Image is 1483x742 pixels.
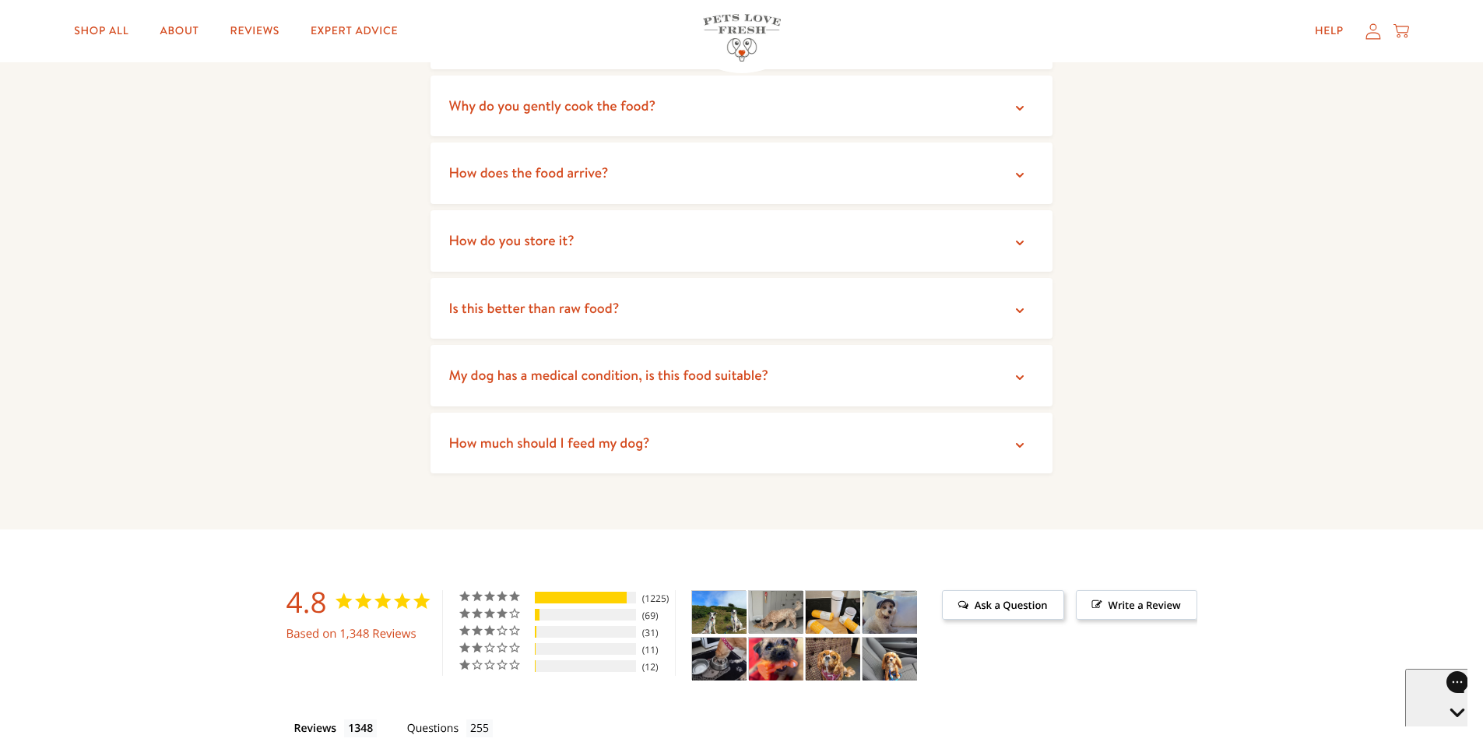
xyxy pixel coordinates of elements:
[459,590,532,603] div: 5 ★
[61,16,141,47] a: Shop All
[638,626,671,639] div: 31
[298,16,410,47] a: Expert Advice
[535,609,540,621] div: 5%
[692,638,747,680] img: Taster Pack - Adult - Customer Photo From Andrea Beech
[535,609,636,621] div: 4-Star Ratings
[1076,590,1197,620] span: Write a Review
[147,16,211,47] a: About
[535,592,636,603] div: 5-Star Ratings
[692,591,747,634] img: Taster Pack - Adult - Customer Photo From Stacy Luck
[430,142,1053,204] summary: How does the food arrive?
[430,210,1053,272] summary: How do you store it?
[459,624,532,638] div: 3 ★
[535,643,536,655] div: 1%
[449,230,575,250] span: How do you store it?
[749,591,803,634] img: Taster Pack - Adult - Customer Photo From Hannah Beckingham
[449,433,650,452] span: How much should I feed my dog?
[430,345,1053,406] summary: My dog has a medical condition, is this food suitable?
[535,626,537,638] div: 2%
[638,643,671,656] div: 11
[1405,669,1467,726] iframe: Gorgias live chat messenger
[430,278,1053,339] summary: Is this better than raw food?
[286,624,416,645] span: Based on 1,348 Reviews
[535,660,636,672] div: 1-Star Ratings
[703,14,781,62] img: Pets Love Fresh
[430,413,1053,474] summary: How much should I feed my dog?
[449,163,609,182] span: How does the food arrive?
[459,659,532,672] div: 1 ★
[863,591,917,634] img: Taster Pack - Adult - Customer Photo From michael keeley
[638,609,671,622] div: 69
[459,607,532,621] div: 4 ★
[638,592,671,605] div: 1225
[638,660,671,673] div: 12
[535,592,627,603] div: 91%
[459,642,532,655] div: 2 ★
[806,638,860,680] img: Taster Pack - Adult - Customer Photo From Cheryl
[749,638,803,680] img: Taster Pack - Adult - Customer Photo From Cate Sutton
[449,298,620,318] span: Is this better than raw food?
[863,638,917,680] img: Taster Pack - Adult - Customer Photo From Robert Benson
[535,626,636,638] div: 3-Star Ratings
[449,96,656,115] span: Why do you gently cook the food?
[535,643,636,655] div: 2-Star Ratings
[942,590,1064,620] span: Ask a Question
[286,582,327,621] strong: 4.8
[218,16,292,47] a: Reviews
[535,660,536,672] div: 1%
[430,76,1053,137] summary: Why do you gently cook the food?
[449,365,768,385] span: My dog has a medical condition, is this food suitable?
[1302,16,1356,47] a: Help
[806,591,860,634] img: Taster Pack - Adult - Customer Photo From SARAH Richardson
